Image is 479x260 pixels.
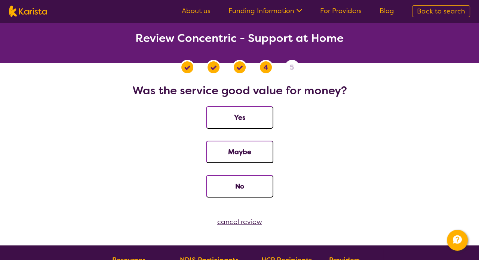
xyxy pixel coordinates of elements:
a: Blog [380,6,394,15]
button: No [206,175,273,198]
span: 4 [264,62,268,73]
span: 5 [290,62,294,73]
button: Maybe [206,141,273,163]
a: Funding Information [228,6,302,15]
img: Karista logo [9,6,47,17]
a: For Providers [320,6,362,15]
button: Channel Menu [447,230,468,251]
a: Back to search [412,5,470,17]
a: About us [182,6,211,15]
h2: Was the service good value for money? [9,84,470,97]
button: Yes [206,106,273,129]
h2: Review Concentric - Support at Home [9,31,470,45]
span: Back to search [417,7,465,16]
